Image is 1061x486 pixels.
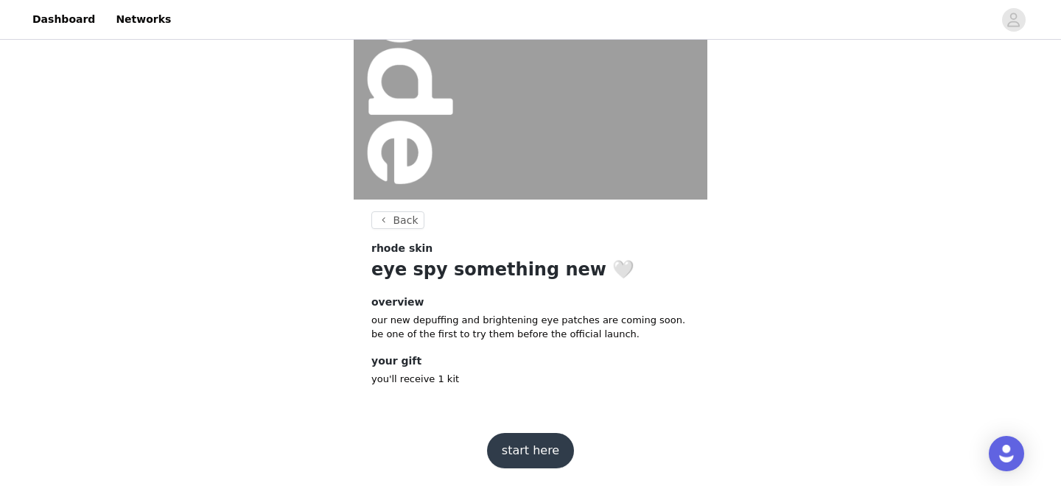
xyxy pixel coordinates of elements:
p: you'll receive 1 kit [371,372,690,387]
span: rhode skin [371,241,433,256]
div: avatar [1006,8,1020,32]
button: Back [371,211,424,229]
a: Networks [107,3,180,36]
p: our new depuffing and brightening eye patches are coming soon. be one of the first to try them be... [371,313,690,342]
h1: eye spy something new 🤍 [371,256,690,283]
button: start here [487,433,574,468]
h4: overview [371,295,690,310]
div: Open Intercom Messenger [989,436,1024,471]
a: Dashboard [24,3,104,36]
h4: your gift [371,353,690,369]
